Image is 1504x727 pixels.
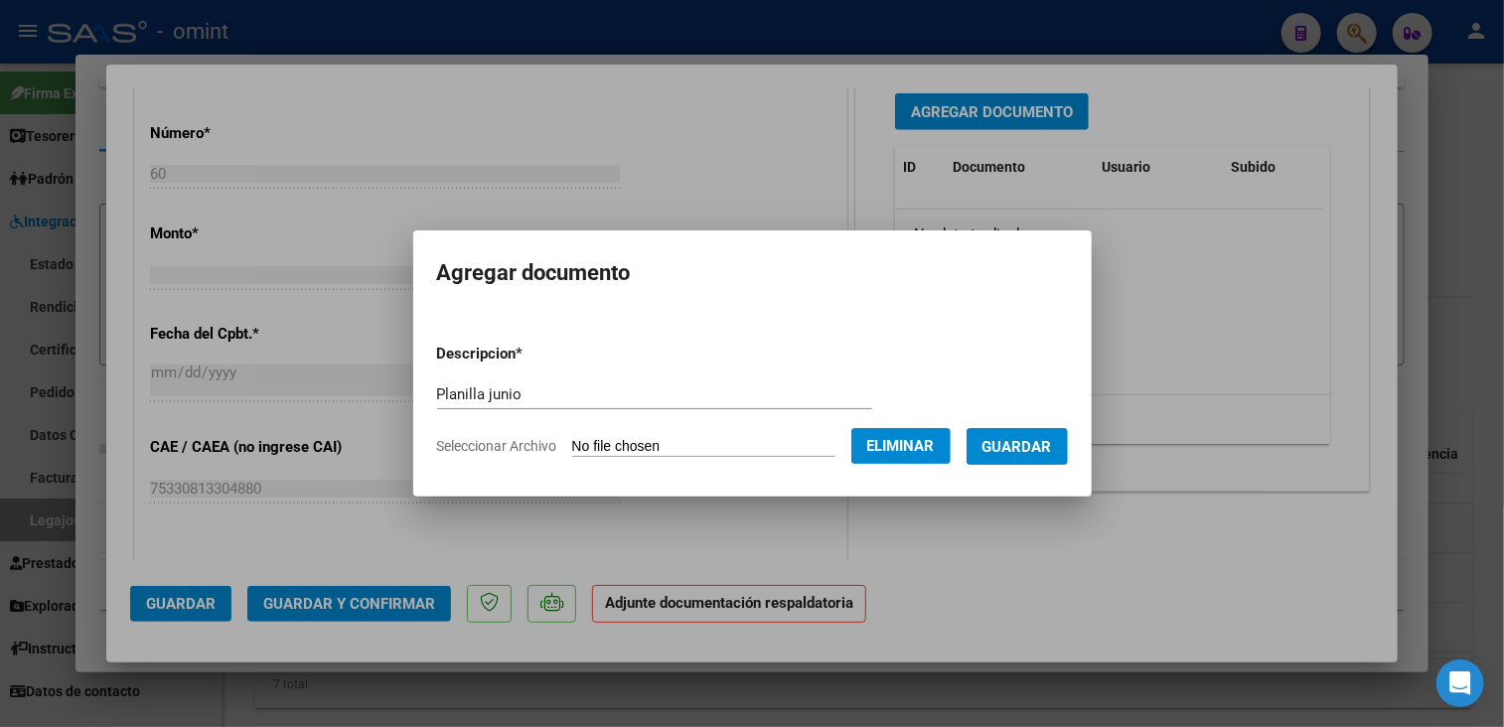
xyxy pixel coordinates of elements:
span: Eliminar [867,437,935,455]
div: Open Intercom Messenger [1436,659,1484,707]
span: Seleccionar Archivo [437,438,557,454]
span: Guardar [982,438,1052,456]
button: Guardar [967,428,1068,465]
p: Descripcion [437,343,627,365]
h2: Agregar documento [437,254,1068,292]
button: Eliminar [851,428,951,464]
